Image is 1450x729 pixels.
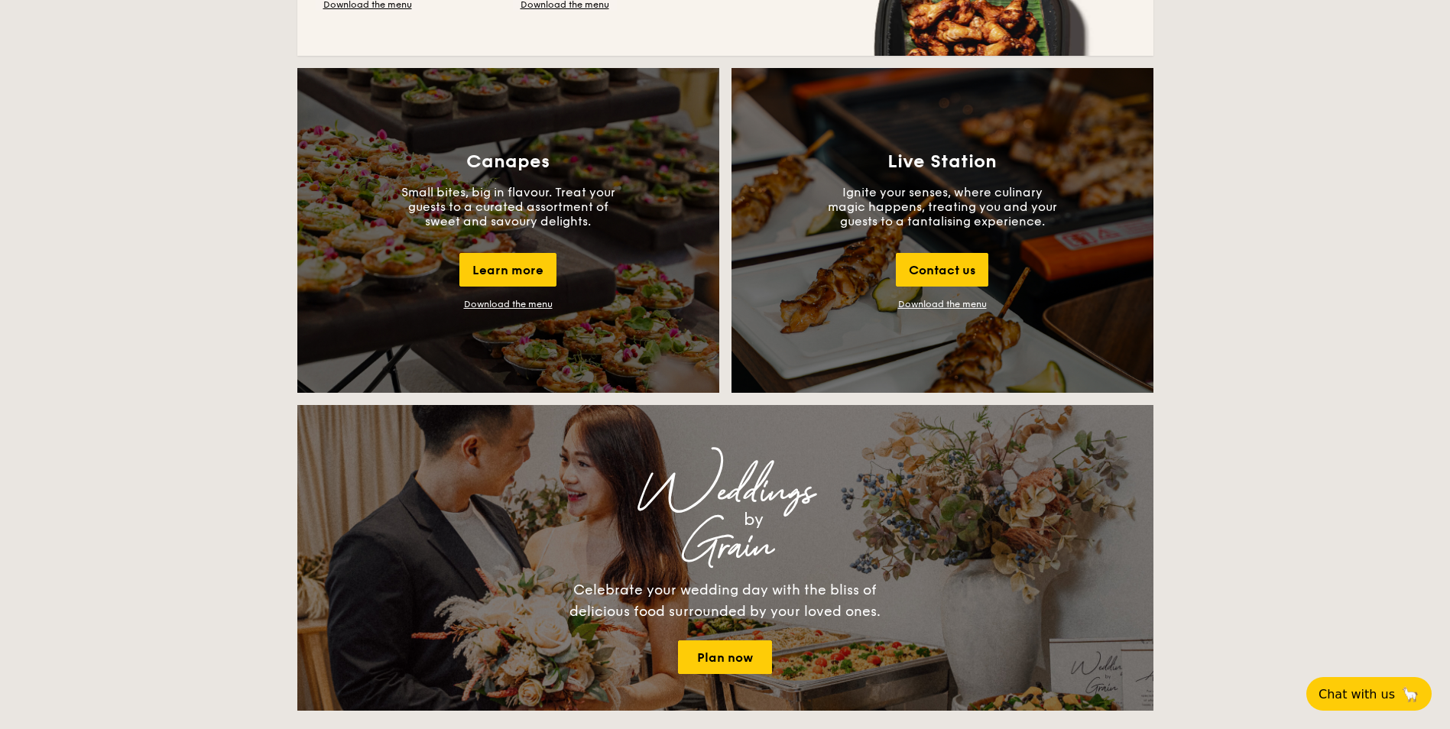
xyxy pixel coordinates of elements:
div: Contact us [896,253,988,287]
p: Ignite your senses, where culinary magic happens, treating you and your guests to a tantalising e... [828,185,1057,228]
div: Download the menu [464,299,553,309]
h3: Canapes [466,151,550,173]
div: Learn more [459,253,556,287]
a: Plan now [678,640,772,674]
h3: Live Station [887,151,997,173]
button: Chat with us🦙 [1306,677,1432,711]
p: Small bites, big in flavour. Treat your guests to a curated assortment of sweet and savoury delig... [394,185,623,228]
div: Celebrate your wedding day with the bliss of delicious food surrounded by your loved ones. [553,579,897,622]
div: Grain [432,533,1019,561]
span: 🦙 [1401,685,1419,703]
a: Download the menu [898,299,987,309]
span: Chat with us [1319,687,1395,701]
div: by [488,506,1019,533]
div: Weddings [432,478,1019,506]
